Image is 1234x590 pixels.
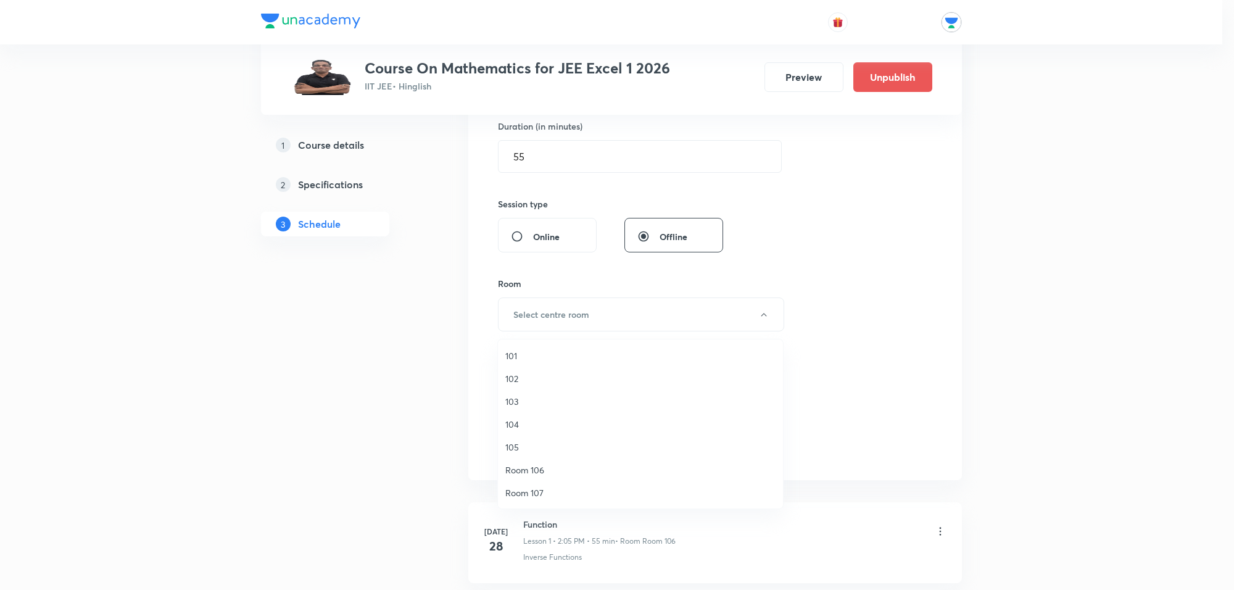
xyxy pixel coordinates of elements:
[505,486,776,499] span: Room 107
[505,395,776,408] span: 103
[505,349,776,362] span: 101
[505,372,776,385] span: 102
[505,463,776,476] span: Room 106
[505,418,776,431] span: 104
[505,441,776,454] span: 105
